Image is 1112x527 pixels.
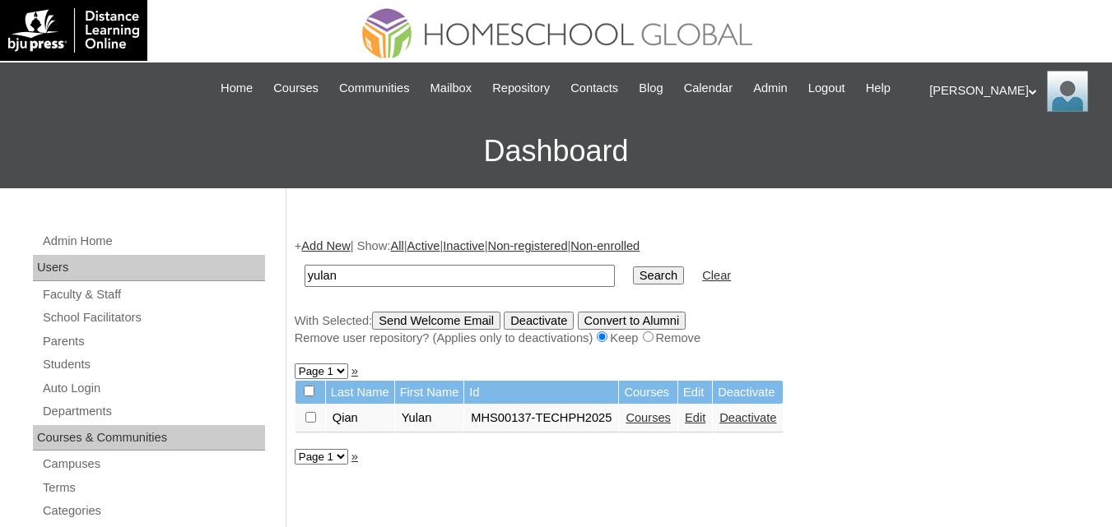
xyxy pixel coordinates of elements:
[407,239,440,252] a: Active
[33,255,265,281] div: Users
[626,411,671,424] a: Courses
[41,378,265,399] a: Auto Login
[492,79,550,98] span: Repository
[430,79,472,98] span: Mailbox
[8,8,139,53] img: logo-white.png
[676,79,741,98] a: Calendar
[41,307,265,328] a: School Facilitators
[684,79,733,98] span: Calendar
[305,265,615,287] input: Search
[678,381,712,404] td: Edit
[464,381,618,404] td: Id
[33,425,265,451] div: Courses & Communities
[745,79,796,98] a: Admin
[8,114,1104,188] h3: Dashboard
[326,381,394,404] td: Last Name
[619,381,677,404] td: Courses
[562,79,626,98] a: Contacts
[866,79,891,98] span: Help
[295,238,1096,346] div: + | Show: | | | |
[301,239,350,252] a: Add New
[570,79,618,98] span: Contacts
[633,266,684,284] input: Search
[443,239,485,252] a: Inactive
[685,411,705,424] a: Edit
[422,79,481,98] a: Mailbox
[390,239,403,252] a: All
[578,312,686,330] input: Convert to Alumni
[800,79,854,98] a: Logout
[351,450,358,463] a: »
[221,79,253,98] span: Home
[858,79,899,98] a: Help
[395,404,464,432] td: Yulan
[265,79,327,98] a: Courses
[41,501,265,521] a: Categories
[41,354,265,375] a: Students
[41,231,265,252] a: Admin Home
[488,239,568,252] a: Non-registered
[339,79,410,98] span: Communities
[929,71,1096,112] div: [PERSON_NAME]
[41,284,265,305] a: Faculty & Staff
[464,404,618,432] td: MHS00137-TECHPH2025
[295,330,1096,347] div: Remove user repository? (Applies only to deactivations) Keep Remove
[41,454,265,474] a: Campuses
[719,411,776,424] a: Deactivate
[331,79,418,98] a: Communities
[808,79,845,98] span: Logout
[630,79,671,98] a: Blog
[713,381,783,404] td: Deactivate
[212,79,261,98] a: Home
[372,312,500,330] input: Send Welcome Email
[41,478,265,498] a: Terms
[326,404,394,432] td: Qian
[41,331,265,352] a: Parents
[351,364,358,377] a: »
[295,312,1096,347] div: With Selected:
[273,79,319,98] span: Courses
[1047,71,1088,112] img: Ariane Ebuen
[702,269,731,282] a: Clear
[484,79,558,98] a: Repository
[570,239,640,252] a: Non-enrolled
[753,79,788,98] span: Admin
[504,312,574,330] input: Deactivate
[395,381,464,404] td: First Name
[639,79,663,98] span: Blog
[41,401,265,422] a: Departments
